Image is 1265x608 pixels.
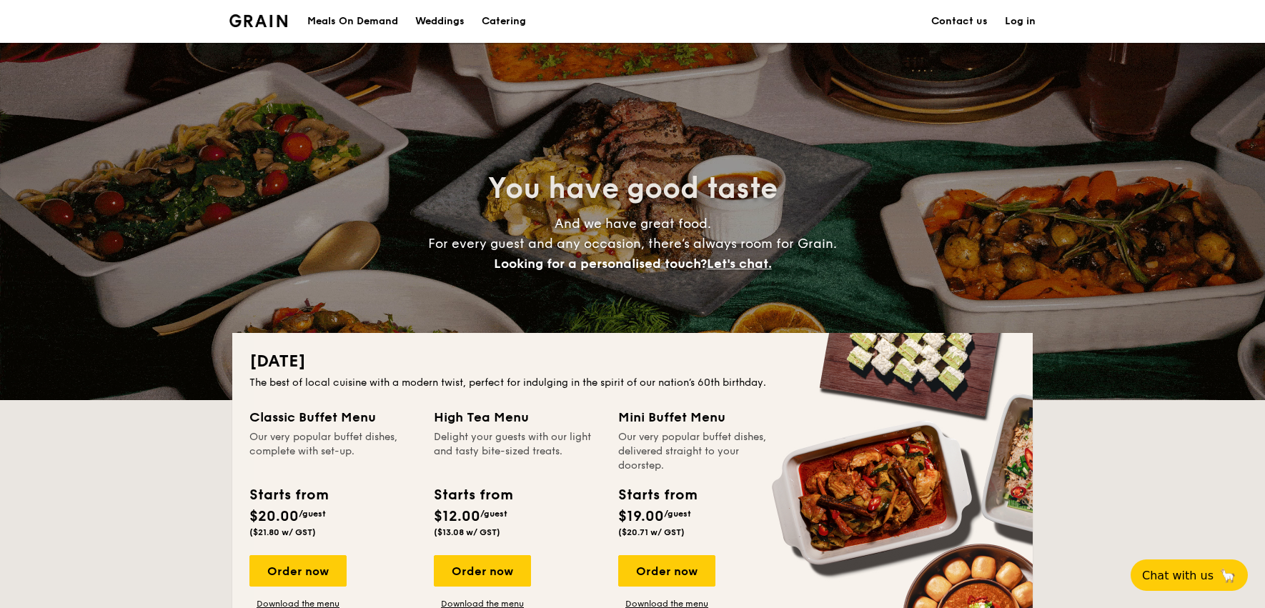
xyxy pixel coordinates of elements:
span: $19.00 [618,508,664,525]
span: And we have great food. For every guest and any occasion, there’s always room for Grain. [428,216,837,271]
span: Looking for a personalised touch? [494,256,707,271]
div: Starts from [434,484,512,506]
span: /guest [664,509,691,519]
span: ($21.80 w/ GST) [249,527,316,537]
span: ($20.71 w/ GST) [618,527,685,537]
span: 🦙 [1219,567,1236,584]
span: You have good taste [488,171,778,206]
a: Logotype [229,14,287,27]
div: The best of local cuisine with a modern twist, perfect for indulging in the spirit of our nation’... [249,376,1016,390]
div: Delight your guests with our light and tasty bite-sized treats. [434,430,601,473]
h2: [DATE] [249,350,1016,373]
div: Classic Buffet Menu [249,407,417,427]
div: High Tea Menu [434,407,601,427]
span: ($13.08 w/ GST) [434,527,500,537]
span: /guest [299,509,326,519]
div: Mini Buffet Menu [618,407,785,427]
span: $12.00 [434,508,480,525]
div: Order now [618,555,715,587]
div: Order now [249,555,347,587]
div: Starts from [249,484,327,506]
span: Chat with us [1142,569,1214,582]
span: /guest [480,509,507,519]
div: Starts from [618,484,696,506]
div: Our very popular buffet dishes, delivered straight to your doorstep. [618,430,785,473]
span: Let's chat. [707,256,772,271]
button: Chat with us🦙 [1131,559,1248,591]
div: Order now [434,555,531,587]
span: $20.00 [249,508,299,525]
img: Grain [229,14,287,27]
div: Our very popular buffet dishes, complete with set-up. [249,430,417,473]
